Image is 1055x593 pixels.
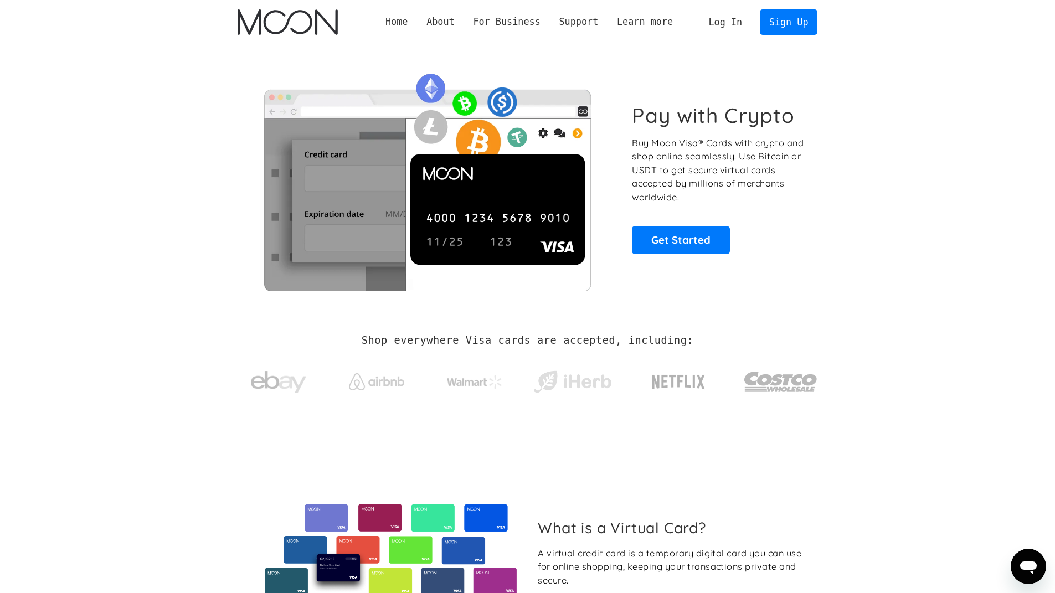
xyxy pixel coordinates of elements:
a: Home [376,15,417,29]
img: Costco [744,361,818,403]
div: For Business [473,15,540,29]
iframe: Button to launch messaging window [1011,549,1046,584]
a: Airbnb [335,362,418,396]
h1: Pay with Crypto [632,103,795,128]
div: About [426,15,455,29]
a: Sign Up [760,9,817,34]
h2: What is a Virtual Card? [538,519,809,537]
p: Buy Moon Visa® Cards with crypto and shop online seamlessly! Use Bitcoin or USDT to get secure vi... [632,136,805,204]
div: Learn more [617,15,673,29]
img: Netflix [651,368,706,396]
img: Moon Cards let you spend your crypto anywhere Visa is accepted. [238,66,617,291]
div: About [417,15,464,29]
a: Netflix [629,357,728,401]
img: Walmart [447,375,502,389]
a: Log In [699,10,752,34]
div: Support [559,15,598,29]
img: Moon Logo [238,9,338,35]
div: A virtual credit card is a temporary digital card you can use for online shopping, keeping your t... [538,546,809,587]
img: Airbnb [349,373,404,390]
a: Get Started [632,226,730,254]
img: iHerb [531,368,614,396]
a: ebay [238,354,320,405]
div: Support [550,15,608,29]
div: For Business [464,15,550,29]
a: home [238,9,338,35]
h2: Shop everywhere Visa cards are accepted, including: [362,334,693,347]
a: iHerb [531,357,614,402]
a: Walmart [433,364,516,394]
a: Costco [744,350,818,408]
img: ebay [251,365,306,400]
div: Learn more [608,15,682,29]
